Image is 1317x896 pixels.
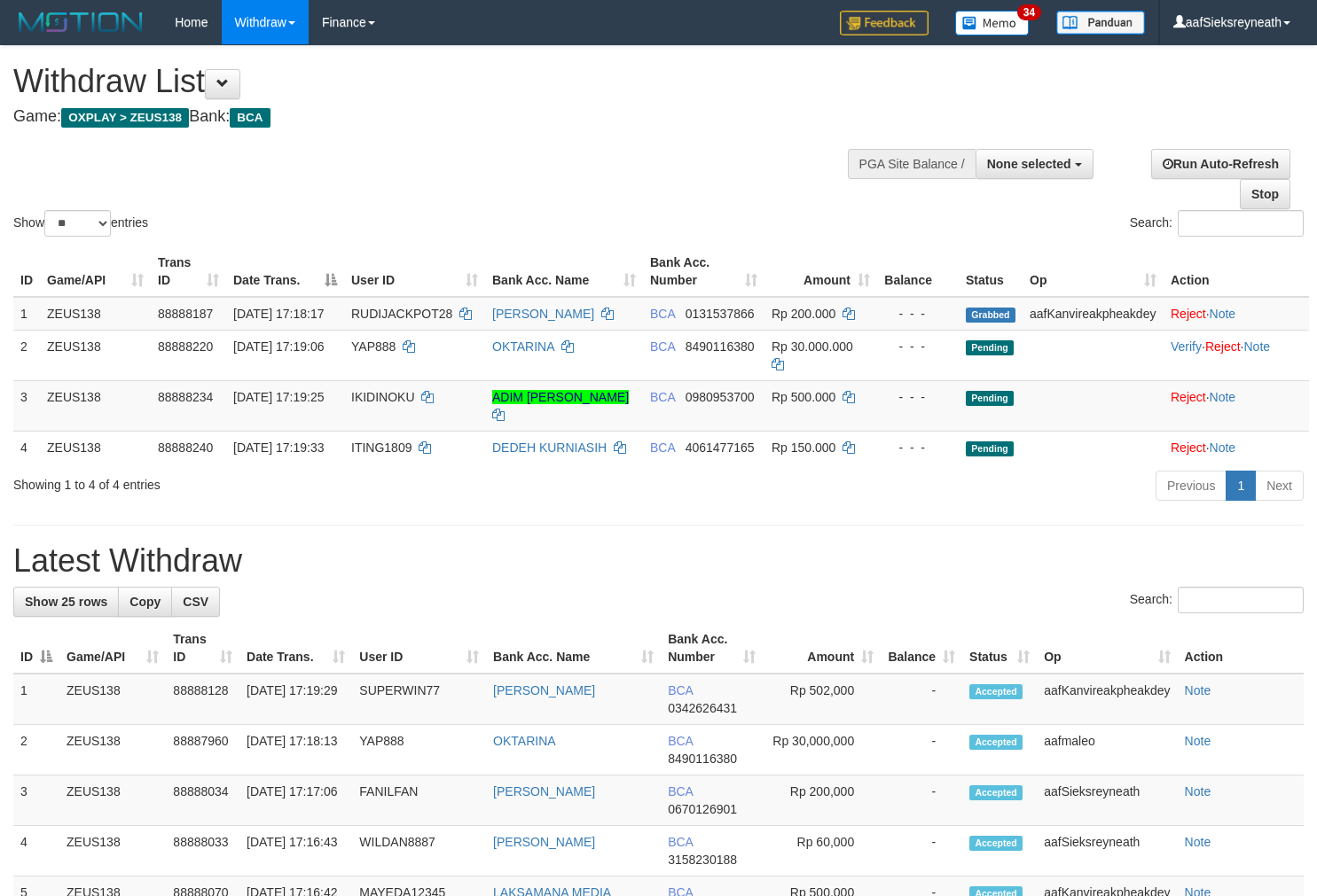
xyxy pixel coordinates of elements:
[650,307,675,321] span: BCA
[344,246,485,297] th: User ID: activate to sort column ascending
[493,683,595,697] a: [PERSON_NAME]
[239,725,352,775] td: [DATE] 17:18:13
[25,595,107,609] span: Show 25 rows
[1037,826,1177,877] td: aafSieksreyneath
[1171,440,1206,455] a: Reject
[158,307,213,321] span: 88888187
[668,752,737,766] span: Copy 8490116380 to clipboard
[987,157,1071,171] span: None selected
[59,674,166,725] td: ZEUS138
[668,802,737,816] span: Copy 0670126901 to clipboard
[1037,623,1177,674] th: Op: activate to sort column ascending
[969,684,1023,699] span: Accepted
[884,439,952,456] div: - - -
[1243,339,1270,354] a: Note
[13,826,59,877] td: 4
[13,330,40,380] td: 2
[13,297,40,331] td: 1
[1056,11,1145,35] img: panduan.png
[772,307,835,321] span: Rp 200.000
[763,826,881,877] td: Rp 60,000
[881,826,962,877] td: -
[686,339,755,354] span: Copy 8490116380 to clipboard
[1037,674,1177,725] td: aafKanvireakpheakdey
[650,390,675,404] span: BCA
[1185,734,1211,748] a: Note
[352,623,486,674] th: User ID: activate to sort column ascending
[351,307,452,321] span: RUDIJACKPOT28
[884,338,952,355] div: - - -
[118,587,172,617] a: Copy
[763,674,881,725] td: Rp 502,000
[840,11,929,35] img: Feedback.jpg
[686,390,755,404] span: Copy 0980953700 to clipboard
[1255,471,1304,501] a: Next
[352,775,486,826] td: FANILFAN
[668,853,737,867] span: Copy 3158230188 to clipboard
[59,623,166,674] th: Game/API: activate to sort column ascending
[492,339,554,354] a: OKTARINA
[1164,297,1309,331] td: ·
[1130,587,1304,613] label: Search:
[492,390,629,404] a: ADIM [PERSON_NAME]
[13,775,59,826] td: 3
[1185,784,1211,799] a: Note
[772,339,853,354] span: Rp 30.000.000
[976,149,1094,179] button: None selected
[486,623,661,674] th: Bank Acc. Name: activate to sort column ascending
[764,246,877,297] th: Amount: activate to sort column ascending
[772,390,835,404] span: Rp 500.000
[643,246,764,297] th: Bank Acc. Number: activate to sort column ascending
[59,775,166,826] td: ZEUS138
[233,307,324,321] span: [DATE] 17:18:17
[61,108,189,128] span: OXPLAY > ZEUS138
[1017,4,1041,20] span: 34
[158,440,213,455] span: 88888240
[668,835,693,849] span: BCA
[233,339,324,354] span: [DATE] 17:19:06
[969,836,1023,851] span: Accepted
[966,441,1014,456] span: Pending
[13,210,148,237] label: Show entries
[959,246,1023,297] th: Status
[881,725,962,775] td: -
[59,725,166,775] td: ZEUS138
[13,64,860,99] h1: Withdraw List
[1171,339,1202,354] a: Verify
[13,543,1304,579] h1: Latest Withdraw
[183,595,208,609] span: CSV
[1240,179,1290,209] a: Stop
[13,246,40,297] th: ID
[772,440,835,455] span: Rp 150.000
[763,775,881,826] td: Rp 200,000
[881,623,962,674] th: Balance: activate to sort column ascending
[661,623,763,674] th: Bank Acc. Number: activate to sort column ascending
[966,308,1015,323] span: Grabbed
[686,307,755,321] span: Copy 0131537866 to clipboard
[59,826,166,877] td: ZEUS138
[40,431,151,464] td: ZEUS138
[158,390,213,404] span: 88888234
[13,380,40,431] td: 3
[40,246,151,297] th: Game/API: activate to sort column ascending
[1164,380,1309,431] td: ·
[1226,471,1256,501] a: 1
[40,297,151,331] td: ZEUS138
[763,623,881,674] th: Amount: activate to sort column ascending
[351,440,412,455] span: ITING1809
[966,391,1014,406] span: Pending
[13,674,59,725] td: 1
[239,674,352,725] td: [DATE] 17:19:29
[13,108,860,126] h4: Game: Bank:
[171,587,220,617] a: CSV
[1178,210,1304,237] input: Search:
[352,674,486,725] td: SUPERWIN77
[1210,307,1236,321] a: Note
[233,390,324,404] span: [DATE] 17:19:25
[233,440,324,455] span: [DATE] 17:19:33
[650,440,675,455] span: BCA
[668,701,737,715] span: Copy 0342626431 to clipboard
[650,339,675,354] span: BCA
[166,674,239,725] td: 88888128
[226,246,344,297] th: Date Trans.: activate to sort column descending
